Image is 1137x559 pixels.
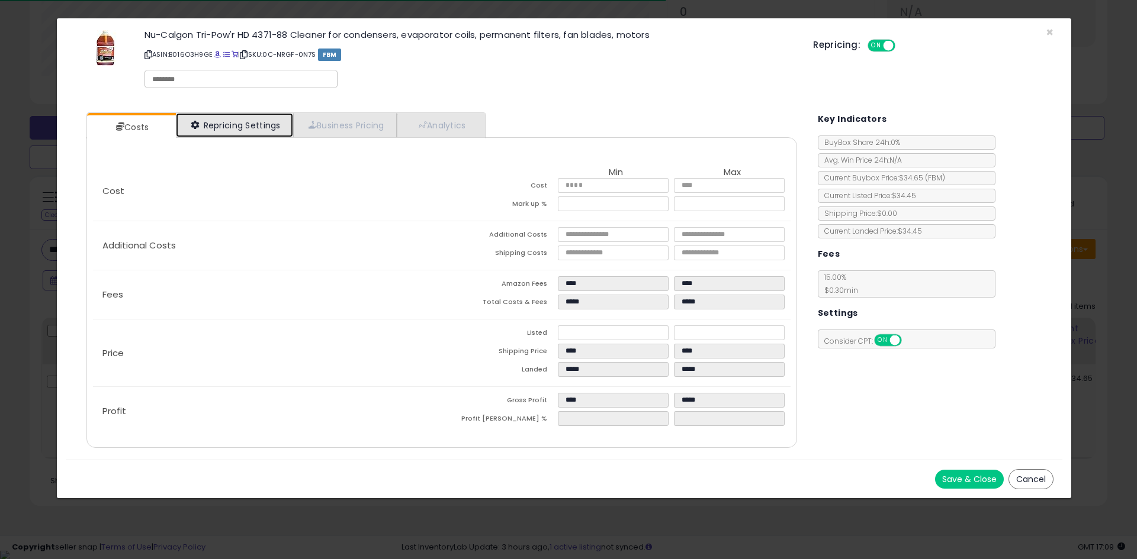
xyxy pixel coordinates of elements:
button: Cancel [1008,469,1054,489]
h5: Key Indicators [818,112,887,127]
a: All offer listings [223,50,230,59]
span: OFF [900,335,918,345]
span: FBM [318,49,342,61]
td: Listed [442,325,558,344]
td: Mark up % [442,196,558,215]
a: BuyBox page [214,50,221,59]
h3: Nu-Calgon Tri-Pow'r HD 4371-88 Cleaner for condensers, evaporator coils, permanent filters, fan b... [144,30,795,39]
td: Total Costs & Fees [442,295,558,313]
span: Current Landed Price: $34.45 [818,226,922,236]
a: Your listing only [232,50,238,59]
span: Current Listed Price: $34.45 [818,190,916,201]
span: 15.00 % [818,272,858,295]
td: Additional Costs [442,227,558,245]
td: Shipping Costs [442,245,558,264]
th: Min [558,167,674,178]
p: Fees [93,290,442,299]
button: Save & Close [935,470,1004,489]
a: Analytics [397,113,484,137]
span: ON [875,335,890,345]
td: Shipping Price [442,344,558,362]
th: Max [674,167,790,178]
p: Additional Costs [93,241,442,250]
h5: Fees [818,247,840,261]
td: Amazon Fees [442,276,558,295]
span: Shipping Price: $0.00 [818,208,897,218]
span: $0.30 min [818,285,858,295]
p: Profit [93,406,442,416]
a: Costs [87,115,175,139]
td: Cost [442,178,558,196]
span: × [1046,24,1054,41]
h5: Settings [818,306,858,321]
span: Consider CPT: [818,336,917,346]
span: Current Buybox Price: [818,173,945,183]
p: Cost [93,186,442,196]
span: Avg. Win Price 24h: N/A [818,155,902,165]
h5: Repricing: [813,40,860,50]
td: Landed [442,362,558,380]
span: $34.65 [899,173,945,183]
a: Business Pricing [293,113,397,137]
p: Price [93,348,442,358]
span: BuyBox Share 24h: 0% [818,137,900,147]
span: OFF [894,41,913,51]
span: ( FBM ) [925,173,945,183]
td: Gross Profit [442,393,558,411]
a: Repricing Settings [176,113,293,137]
td: Profit [PERSON_NAME] % [442,411,558,429]
p: ASIN: B016O3H9GE | SKU: 0C-NRGF-0N7S [144,45,795,64]
img: 4141G4ZWHwL._SL60_.jpg [88,30,123,66]
span: ON [869,41,884,51]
